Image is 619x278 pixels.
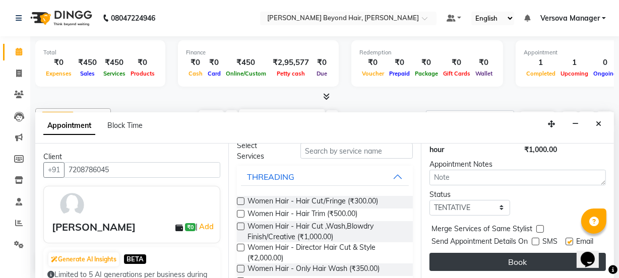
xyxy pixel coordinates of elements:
a: Add [198,221,215,233]
span: Prepaid [387,70,412,77]
span: Merge Services of Same Stylist [431,224,532,236]
iframe: chat widget [577,238,609,268]
span: Women Hair - Only Hair Wash (₹350.00) [247,263,380,276]
button: Book [429,253,606,271]
div: Appointment Notes [429,159,606,170]
div: 1 [524,57,558,68]
span: Expenses [43,70,74,77]
img: avatar [57,190,87,220]
span: Today [199,110,224,126]
div: THREADING [247,171,294,183]
span: Versova Manager [540,13,600,24]
span: Women Hair - Hair Cut ,Wash,Blowdry Finish/Creative (₹1,000.00) [247,221,405,242]
span: Email [576,236,593,249]
div: ₹450 [74,57,101,68]
div: ₹0 [313,57,331,68]
div: ₹0 [473,57,495,68]
span: Voucher [359,70,387,77]
span: Services [101,70,128,77]
div: Status [429,189,510,200]
span: Products [128,70,157,77]
div: Total [43,48,157,57]
div: ₹0 [128,57,157,68]
input: Search Appointment [426,110,514,126]
div: Client [43,152,220,162]
button: THREADING [241,168,409,186]
span: ₹0 [185,223,196,231]
div: Finance [186,48,331,57]
span: Sales [78,70,97,77]
span: Online/Custom [223,70,269,77]
span: Send Appointment Details On [431,236,528,249]
span: Completed [524,70,558,77]
span: Package [412,70,441,77]
div: ₹0 [412,57,441,68]
div: ₹0 [359,57,387,68]
div: ₹0 [441,57,473,68]
span: BETA [124,254,146,264]
div: Redemption [359,48,495,57]
div: ₹0 [186,57,205,68]
div: Select Services [229,141,293,162]
span: ₹1,000.00 [524,145,557,154]
input: 2025-10-01 [271,111,321,126]
input: Search by Name/Mobile/Email/Code [64,162,220,178]
div: ₹2,95,577 [269,57,313,68]
div: 1 [558,57,591,68]
span: SMS [542,236,558,249]
div: ₹450 [223,57,269,68]
button: Close [591,116,606,132]
span: | [196,221,215,233]
img: logo [26,4,95,32]
div: ₹0 [387,57,412,68]
span: Gift Cards [441,70,473,77]
span: Women Hair - Hair Trim (₹500.00) [247,208,357,221]
span: 1 hour [429,134,511,154]
div: ₹0 [43,57,74,68]
div: ₹450 [101,57,128,68]
button: +91 [43,162,65,178]
input: Search by service name [300,143,413,159]
button: ADD NEW [520,111,555,125]
span: Appointment [43,117,95,135]
span: Due [314,70,330,77]
span: Upcoming [558,70,591,77]
span: Card [205,70,223,77]
span: Women Hair - Hair Cut/Fringe (₹300.00) [247,196,378,208]
span: Cash [186,70,205,77]
span: Wallet [473,70,495,77]
button: Generate AI Insights [48,252,119,266]
span: Block Time [107,121,143,130]
span: Petty cash [274,70,307,77]
div: [PERSON_NAME] [52,220,136,235]
b: 08047224946 [111,4,155,32]
div: ₹0 [205,57,223,68]
span: Women Hair - Director Hair Cut & Style (₹2,000.00) [247,242,405,263]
